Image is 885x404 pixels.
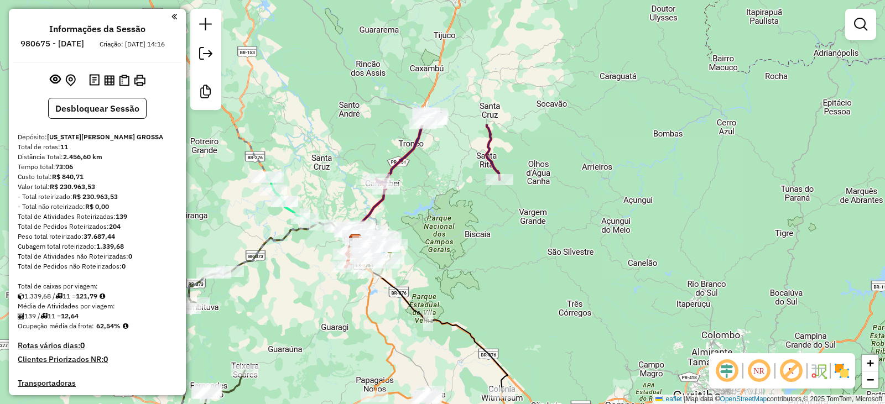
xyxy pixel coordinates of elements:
i: Total de rotas [55,293,63,300]
h6: 980675 - [DATE] [20,39,84,49]
a: Exibir filtros [850,13,872,35]
div: 139 / 11 = [18,311,177,321]
div: Depósito: [18,132,177,142]
i: Cubagem total roteirizado [18,293,24,300]
a: Clique aqui para minimizar o painel [171,10,177,23]
div: - Total roteirizado: [18,192,177,202]
span: + [867,356,874,370]
span: Ocultar NR [746,358,772,384]
div: 1.339,68 / 11 = [18,291,177,301]
div: Distância Total: [18,152,177,162]
strong: R$ 230.963,53 [72,192,118,201]
strong: [US_STATE][PERSON_NAME] GROSSA [47,133,163,141]
span: | [684,395,685,403]
a: Leaflet [655,395,682,403]
div: Total de rotas: [18,142,177,152]
a: Criar modelo [195,81,217,106]
strong: 121,79 [76,292,97,300]
strong: R$ 840,71 [52,172,84,181]
div: Cubagem total roteirizado: [18,242,177,251]
button: Centralizar mapa no depósito ou ponto de apoio [63,72,78,89]
h4: Rotas vários dias: [18,341,177,350]
strong: 1.339,68 [96,242,124,250]
strong: 11 [60,143,68,151]
img: VIRGINIA PONTA GROSSA [348,234,363,248]
button: Logs desbloquear sessão [87,72,102,89]
a: Exportar sessão [195,43,217,67]
h4: Informações da Sessão [49,24,145,34]
span: Exibir rótulo [778,358,804,384]
strong: 204 [109,222,121,230]
div: Peso total roteirizado: [18,232,177,242]
a: Zoom out [862,371,878,388]
button: Imprimir Rotas [132,72,148,88]
div: Total de Atividades não Roteirizadas: [18,251,177,261]
button: Exibir sessão original [48,71,63,89]
div: Total de caixas por viagem: [18,281,177,291]
div: Tempo total: [18,162,177,172]
i: Total de Atividades [18,313,24,319]
button: Visualizar Romaneio [117,72,132,88]
div: Valor total: [18,182,177,192]
h4: Clientes Priorizados NR: [18,355,177,364]
img: Fluxo de ruas [810,362,827,380]
div: Map data © contributors,© 2025 TomTom, Microsoft [653,395,885,404]
span: Ocultar deslocamento [714,358,740,384]
i: Total de rotas [40,313,48,319]
div: Criação: [DATE] 14:16 [95,39,169,49]
a: Nova sessão e pesquisa [195,13,217,38]
span: Ocupação média da frota: [18,322,94,330]
strong: 0 [80,340,85,350]
div: Total de Pedidos Roteirizados: [18,222,177,232]
strong: 0 [128,252,132,260]
strong: 2.456,60 km [63,153,102,161]
i: Meta Caixas/viagem: 1,00 Diferença: 120,79 [100,293,105,300]
img: Exibir/Ocultar setores [833,362,851,380]
a: OpenStreetMap [720,395,767,403]
strong: 12,64 [61,312,79,320]
strong: R$ 0,00 [85,202,109,211]
strong: 0 [103,354,108,364]
a: Zoom in [862,355,878,371]
strong: 0 [122,262,126,270]
div: Média de Atividades por viagem: [18,301,177,311]
div: - Total não roteirizado: [18,202,177,212]
strong: 62,54% [96,322,121,330]
button: Visualizar relatório de Roteirização [102,72,117,87]
div: Total de Pedidos não Roteirizados: [18,261,177,271]
strong: 37.687,44 [84,232,115,240]
strong: 139 [116,212,127,221]
strong: 73:06 [55,162,73,171]
em: Média calculada utilizando a maior ocupação (%Peso ou %Cubagem) de cada rota da sessão. Rotas cro... [123,323,128,329]
div: Total de Atividades Roteirizadas: [18,212,177,222]
div: Custo total: [18,172,177,182]
span: − [867,372,874,386]
button: Desbloquear Sessão [48,98,147,119]
h4: Transportadoras [18,379,177,388]
strong: R$ 230.963,53 [50,182,95,191]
